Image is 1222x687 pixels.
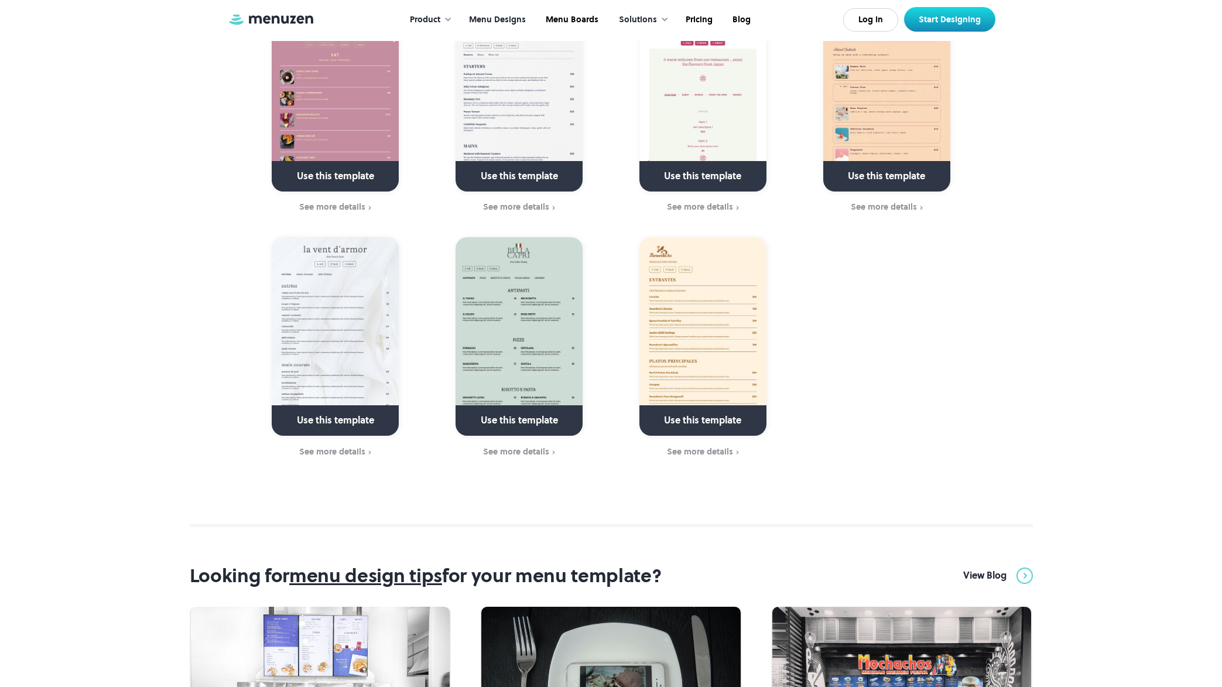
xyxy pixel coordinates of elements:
[843,8,898,32] a: Log In
[434,201,604,214] a: See more details
[721,2,759,38] a: Blog
[675,2,721,38] a: Pricing
[251,446,420,459] a: See more details
[410,13,440,26] div: Product
[607,2,675,38] div: Solutions
[299,202,365,211] div: See more details
[483,447,549,456] div: See more details
[667,202,733,211] div: See more details
[251,201,420,214] a: See more details
[289,563,442,589] a: menu design tips
[963,569,1007,582] div: View Blog
[458,2,535,38] a: Menu Designs
[398,2,458,38] div: Product
[639,237,766,436] a: Use this template
[483,202,549,211] div: See more details
[190,565,662,586] h2: Looking for for your menu template?
[802,201,971,214] a: See more details
[299,447,365,456] div: See more details
[272,237,399,436] a: Use this template
[619,13,657,26] div: Solutions
[667,447,733,456] div: See more details
[618,201,788,214] a: See more details
[456,237,583,436] a: Use this template
[535,2,607,38] a: Menu Boards
[963,565,1033,586] a: View Blog
[434,446,604,459] a: See more details
[851,202,917,211] div: See more details
[618,446,788,459] a: See more details
[904,7,995,32] a: Start Designing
